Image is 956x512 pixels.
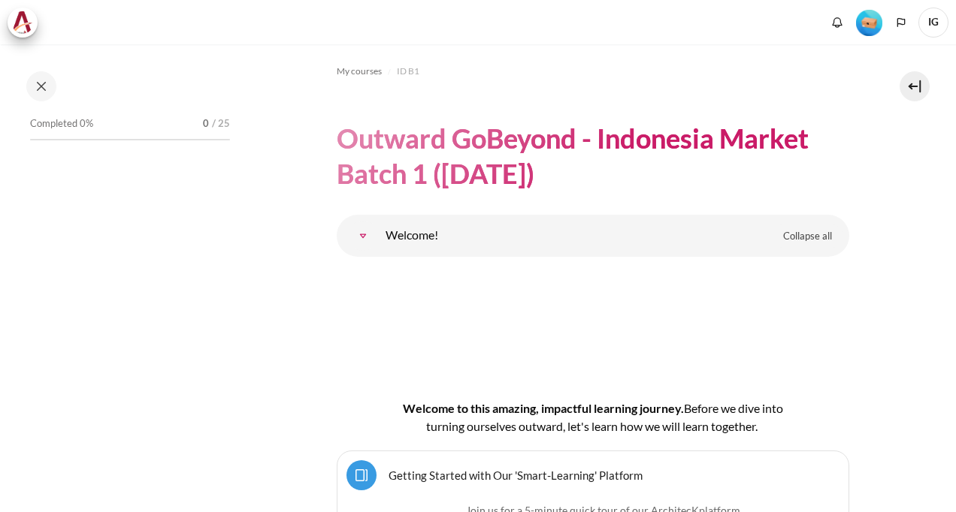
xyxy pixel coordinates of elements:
h4: Welcome to this amazing, impactful learning journey. [385,399,801,435]
a: ID B1 [397,62,419,80]
a: Welcome! [348,221,378,251]
div: Level #1 [856,8,882,36]
span: 0 [203,116,209,131]
span: B [684,401,691,415]
span: Collapse all [783,229,832,244]
a: Architeck Architeck [8,8,45,38]
img: Architeck [12,11,33,34]
span: My courses [337,65,382,78]
a: Collapse all [772,224,843,249]
a: Level #1 [850,8,888,36]
nav: Navigation bar [337,59,849,83]
img: Level #1 [856,10,882,36]
span: / 25 [212,116,230,131]
a: User menu [918,8,948,38]
a: My courses [337,62,382,80]
span: ID B1 [397,65,419,78]
button: Languages [890,11,912,34]
h1: Outward GoBeyond - Indonesia Market Batch 1 ([DATE]) [337,121,849,191]
a: Getting Started with Our 'Smart-Learning' Platform [389,468,643,482]
span: Completed 0% [30,116,93,131]
div: Show notification window with no new notifications [826,11,849,34]
span: IG [918,8,948,38]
